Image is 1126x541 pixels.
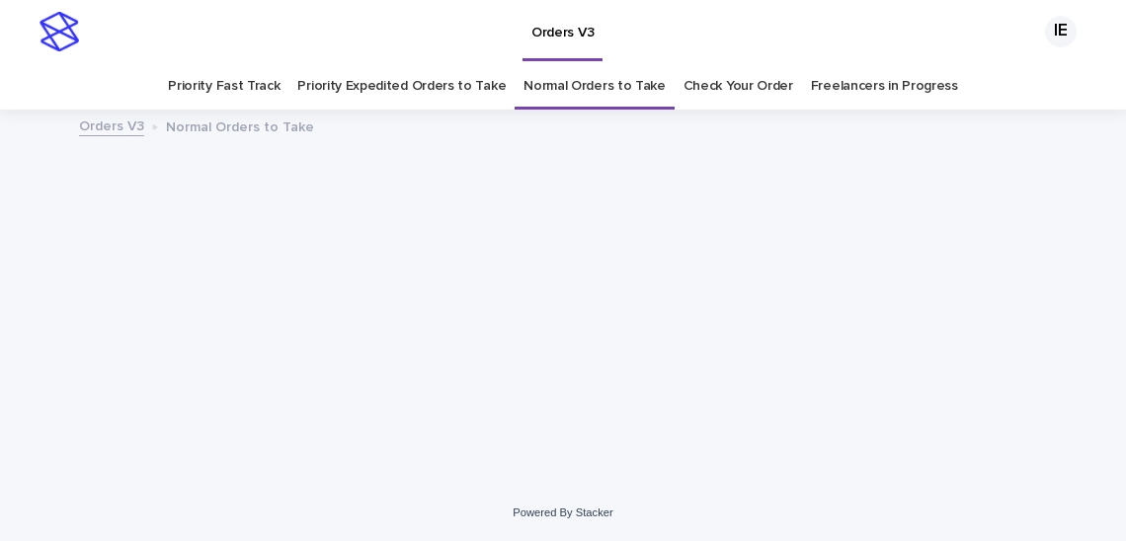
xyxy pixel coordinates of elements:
[684,63,793,110] a: Check Your Order
[811,63,958,110] a: Freelancers in Progress
[523,63,666,110] a: Normal Orders to Take
[297,63,506,110] a: Priority Expedited Orders to Take
[513,506,612,518] a: Powered By Stacker
[168,63,280,110] a: Priority Fast Track
[40,12,79,51] img: stacker-logo-s-only.png
[79,114,144,136] a: Orders V3
[166,115,314,136] p: Normal Orders to Take
[1045,16,1077,47] div: IE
